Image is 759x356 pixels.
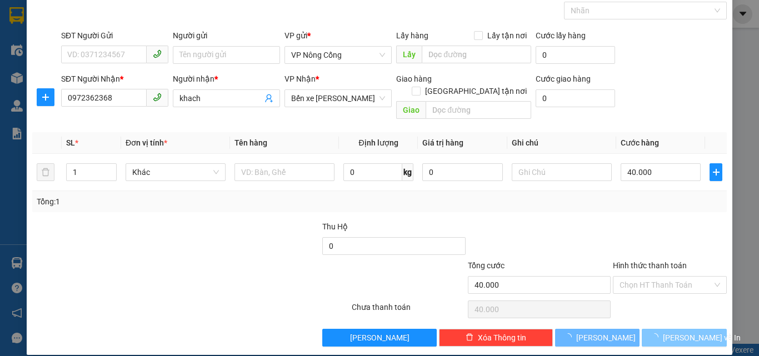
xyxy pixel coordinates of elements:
span: Bến xe Gia Lâm [291,90,385,107]
input: VD: Bàn, Ghế [234,163,334,181]
span: delete [466,333,473,342]
span: Tổng cước [468,261,505,270]
button: deleteXóa Thông tin [439,329,553,347]
span: loading [651,333,663,341]
span: Cước hàng [621,138,659,147]
span: [PERSON_NAME] [576,332,636,344]
span: Đơn vị tính [126,138,167,147]
th: Ghi chú [507,132,616,154]
span: [PERSON_NAME] [350,332,410,344]
span: Lấy tận nơi [483,29,531,42]
span: Lấy hàng [396,31,428,40]
label: Cước lấy hàng [536,31,586,40]
span: Định lượng [358,138,398,147]
span: Thu Hộ [322,222,348,231]
div: Tổng: 1 [37,195,294,208]
input: Dọc đường [426,101,531,119]
div: Người nhận [173,73,280,85]
span: plus [37,93,54,102]
span: user-add [264,94,273,103]
span: Lấy [396,46,422,63]
button: [PERSON_NAME] và In [642,329,727,347]
button: [PERSON_NAME] [322,329,436,347]
input: Cước giao hàng [536,89,615,107]
div: Chưa thanh toán [351,301,467,320]
input: Ghi Chú [512,163,612,181]
span: Giao [396,101,426,119]
span: Giao hàng [396,74,432,83]
span: Tên hàng [234,138,267,147]
span: kg [402,163,413,181]
span: Giá trị hàng [422,138,463,147]
span: plus [710,168,722,177]
span: phone [153,93,162,102]
button: delete [37,163,54,181]
span: Xóa Thông tin [478,332,526,344]
input: Dọc đường [422,46,531,63]
input: Cước lấy hàng [536,46,615,64]
span: [GEOGRAPHIC_DATA] tận nơi [421,85,531,97]
input: 0 [422,163,502,181]
span: SL [66,138,75,147]
span: loading [564,333,576,341]
div: SĐT Người Nhận [61,73,168,85]
button: [PERSON_NAME] [555,329,640,347]
button: plus [710,163,722,181]
span: [PERSON_NAME] và In [663,332,741,344]
div: VP gửi [284,29,392,42]
label: Hình thức thanh toán [613,261,687,270]
div: SĐT Người Gửi [61,29,168,42]
span: VP Nhận [284,74,316,83]
span: Khác [132,164,219,180]
div: Người gửi [173,29,280,42]
span: VP Nông Cống [291,47,385,63]
label: Cước giao hàng [536,74,591,83]
span: phone [153,49,162,58]
button: plus [37,88,54,106]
